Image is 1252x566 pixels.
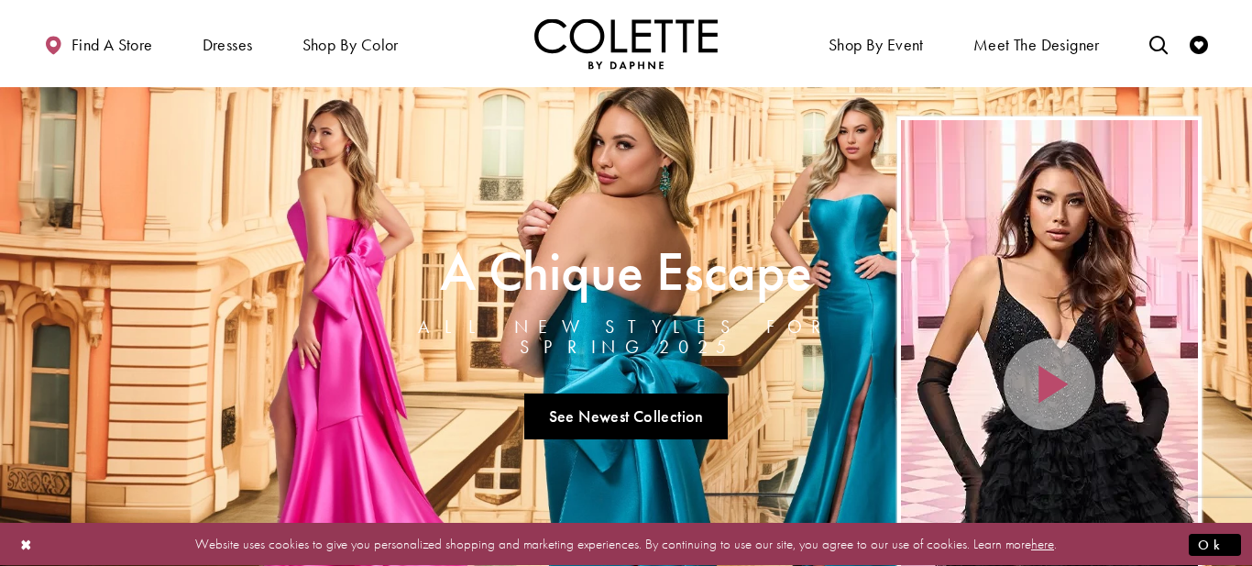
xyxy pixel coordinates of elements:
[524,394,728,439] a: See Newest Collection A Chique Escape All New Styles For Spring 2025
[11,528,42,560] button: Close Dialog
[534,18,718,69] img: Colette by Daphne
[132,532,1120,557] p: Website uses cookies to give you personalized shopping and marketing experiences. By continuing t...
[39,18,157,69] a: Find a store
[534,18,718,69] a: Visit Home Page
[1031,535,1054,553] a: here
[824,18,928,69] span: Shop By Event
[969,18,1104,69] a: Meet the designer
[298,18,403,69] span: Shop by color
[71,36,153,54] span: Find a store
[1145,18,1172,69] a: Toggle search
[973,36,1100,54] span: Meet the designer
[198,18,258,69] span: Dresses
[203,36,253,54] span: Dresses
[355,386,897,447] ul: Slider Links
[302,36,399,54] span: Shop by color
[829,36,924,54] span: Shop By Event
[1189,533,1241,556] button: Submit Dialog
[1185,18,1213,69] a: Check Wishlist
